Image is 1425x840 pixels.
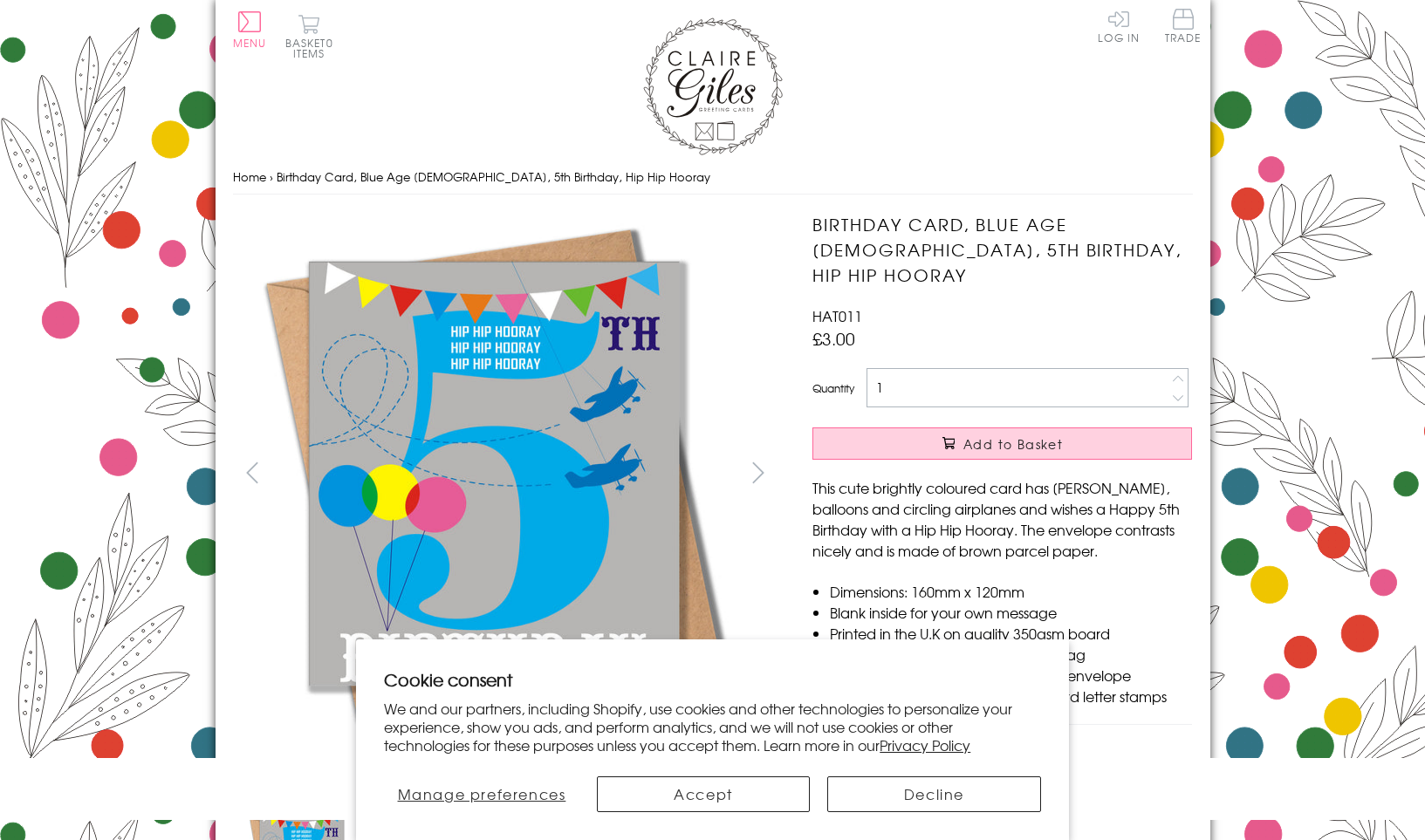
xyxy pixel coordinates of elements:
a: Trade [1165,9,1202,46]
label: Quantity [812,380,854,396]
button: next [738,453,778,492]
nav: breadcrumbs [233,160,1193,195]
button: Manage preferences [384,776,579,812]
h3: More views [233,753,778,774]
img: Claire Giles Greetings Cards [643,17,783,155]
span: Birthday Card, Blue Age [DEMOGRAPHIC_DATA], 5th Birthday, Hip Hip Hooray [277,168,710,185]
h1: Birthday Card, Blue Age [DEMOGRAPHIC_DATA], 5th Birthday, Hip Hip Hooray [812,212,1192,287]
span: › [270,168,273,185]
h2: Cookie consent [384,667,1041,692]
li: Blank inside for your own message [830,602,1192,623]
button: Decline [827,776,1041,812]
span: £3.00 [812,326,855,351]
span: Trade [1165,9,1202,43]
span: Add to Basket [963,435,1063,453]
span: HAT011 [812,305,862,326]
li: Printed in the U.K on quality 350gsm board [830,623,1192,644]
a: Privacy Policy [880,734,970,755]
button: Add to Basket [812,427,1192,460]
li: Dimensions: 160mm x 120mm [830,581,1192,602]
span: 0 items [293,35,333,61]
img: Birthday Card, Blue Age 5, 5th Birthday, Hip Hip Hooray [233,212,757,735]
p: We and our partners, including Shopify, use cookies and other technologies to personalize your ex... [384,700,1041,754]
span: Menu [233,35,267,51]
p: This cute brightly coloured card has [PERSON_NAME], balloons and circling airplanes and wishes a ... [812,477,1192,561]
button: prev [233,453,272,492]
a: Log In [1098,9,1140,43]
button: Menu [233,11,267,48]
button: Accept [597,776,811,812]
a: Home [233,168,266,185]
span: Manage preferences [398,783,566,804]
button: Basket0 items [285,14,333,58]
